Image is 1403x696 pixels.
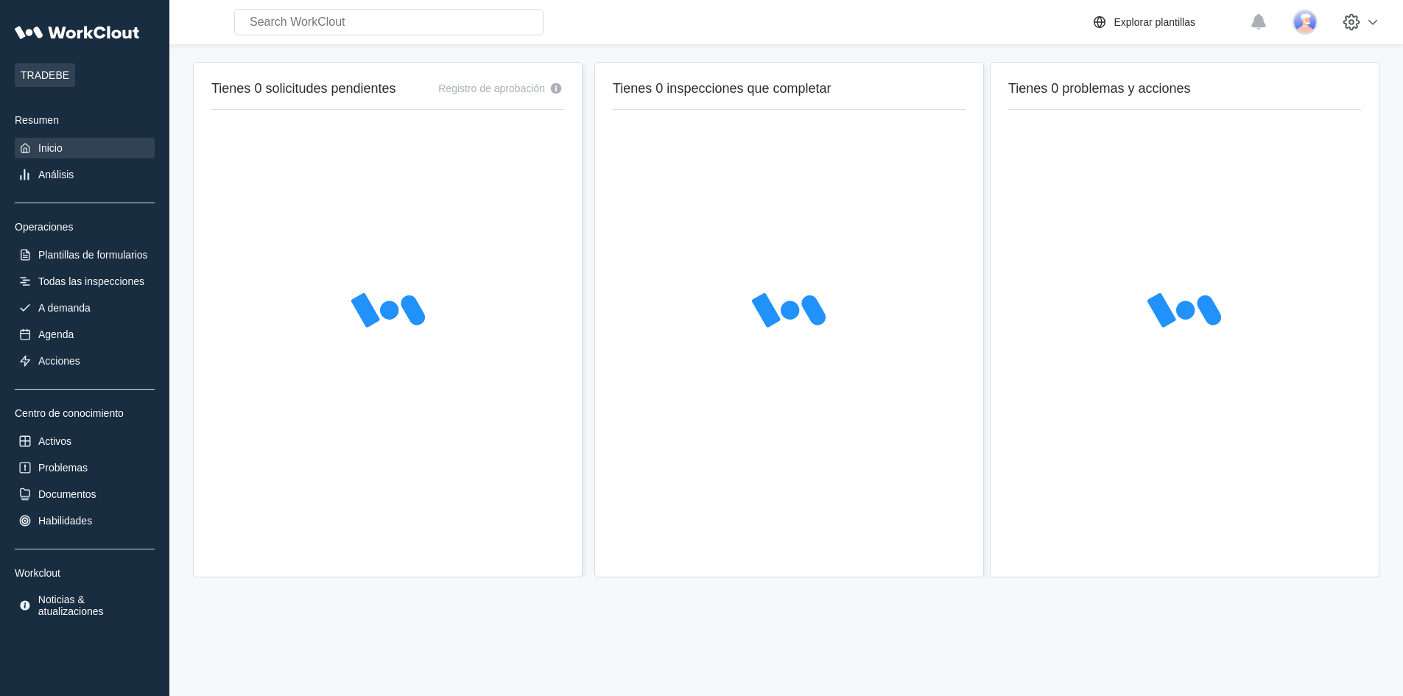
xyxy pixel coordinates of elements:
a: A demanda [15,298,155,318]
div: Todas las inspecciones [38,275,144,287]
span: TRADEBE [15,63,75,87]
div: Análisis [38,169,74,180]
div: Acciones [38,355,80,367]
div: Resumen [15,114,155,126]
div: Explorar plantillas [1114,16,1196,28]
a: Problemas [15,457,155,478]
div: Agenda [38,328,74,340]
input: Search WorkClout [234,9,544,35]
a: Documentos [15,484,155,505]
h2: Tienes 0 problemas y acciones [1008,80,1361,97]
h2: Tienes 0 solicitudes pendientes [211,80,396,97]
a: Noticias & atualizaciones [15,591,155,620]
a: Explorar plantillas [1091,13,1243,31]
div: Registro de aprobación [438,82,545,94]
h2: Tienes 0 inspecciones que completar [613,80,966,97]
div: Problemas [38,462,88,474]
a: Acciones [15,351,155,371]
a: Análisis [15,164,155,185]
a: Habilidades [15,510,155,531]
a: Inicio [15,138,155,158]
div: Activos [38,435,71,447]
a: Activos [15,431,155,451]
div: A demanda [38,302,91,314]
a: Todas las inspecciones [15,271,155,292]
div: Documentos [38,488,96,500]
div: Workclout [15,567,155,579]
div: Operaciones [15,221,155,233]
div: Centro de conocimiento [15,407,155,419]
div: Inicio [38,142,63,154]
img: user-3.png [1293,10,1318,35]
div: Habilidades [38,515,92,527]
a: Plantillas de formularios [15,245,155,265]
a: Agenda [15,324,155,345]
div: Plantillas de formularios [38,249,148,261]
div: Noticias & atualizaciones [38,594,152,617]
